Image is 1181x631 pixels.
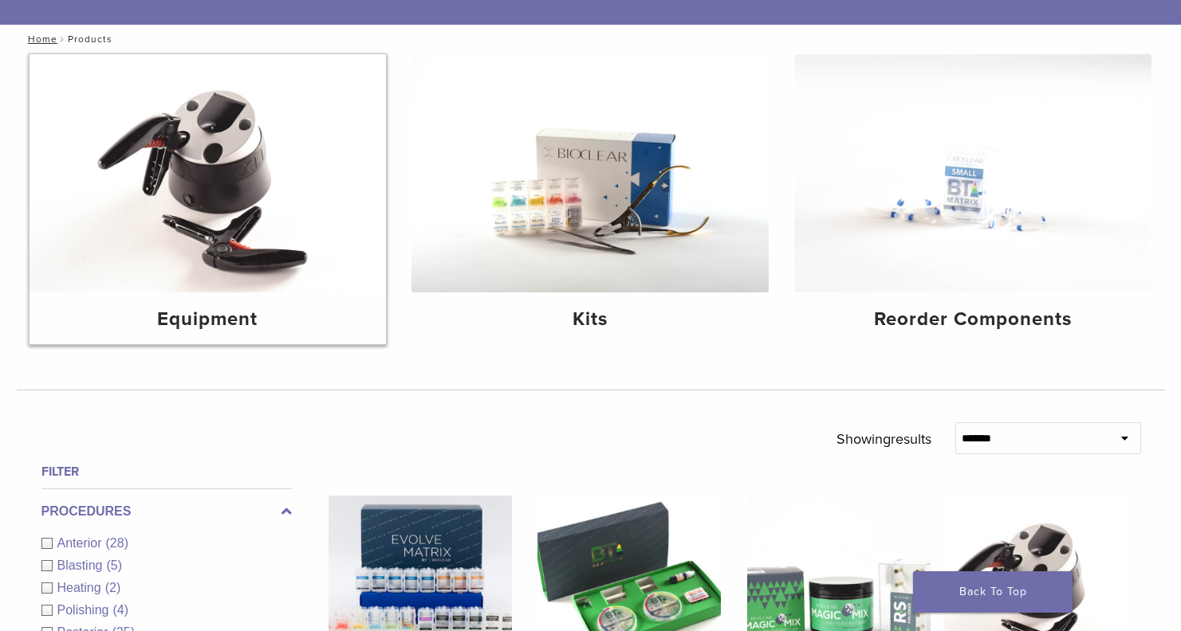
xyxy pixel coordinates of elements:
[106,558,122,572] span: (5)
[411,54,769,344] a: Kits
[41,462,292,481] h4: Filter
[106,536,128,550] span: (28)
[57,536,106,550] span: Anterior
[424,305,756,334] h4: Kits
[30,54,387,344] a: Equipment
[837,422,931,456] p: Showing results
[30,54,387,292] img: Equipment
[57,558,107,572] span: Blasting
[807,305,1139,334] h4: Reorder Components
[913,571,1073,613] a: Back To Top
[794,54,1151,344] a: Reorder Components
[41,502,292,521] label: Procedures
[17,25,1165,53] nav: Products
[23,33,57,45] a: Home
[57,603,113,617] span: Polishing
[411,54,769,292] img: Kits
[57,581,105,594] span: Heating
[112,603,128,617] span: (4)
[105,581,121,594] span: (2)
[794,54,1151,292] img: Reorder Components
[57,35,68,43] span: /
[42,305,374,334] h4: Equipment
